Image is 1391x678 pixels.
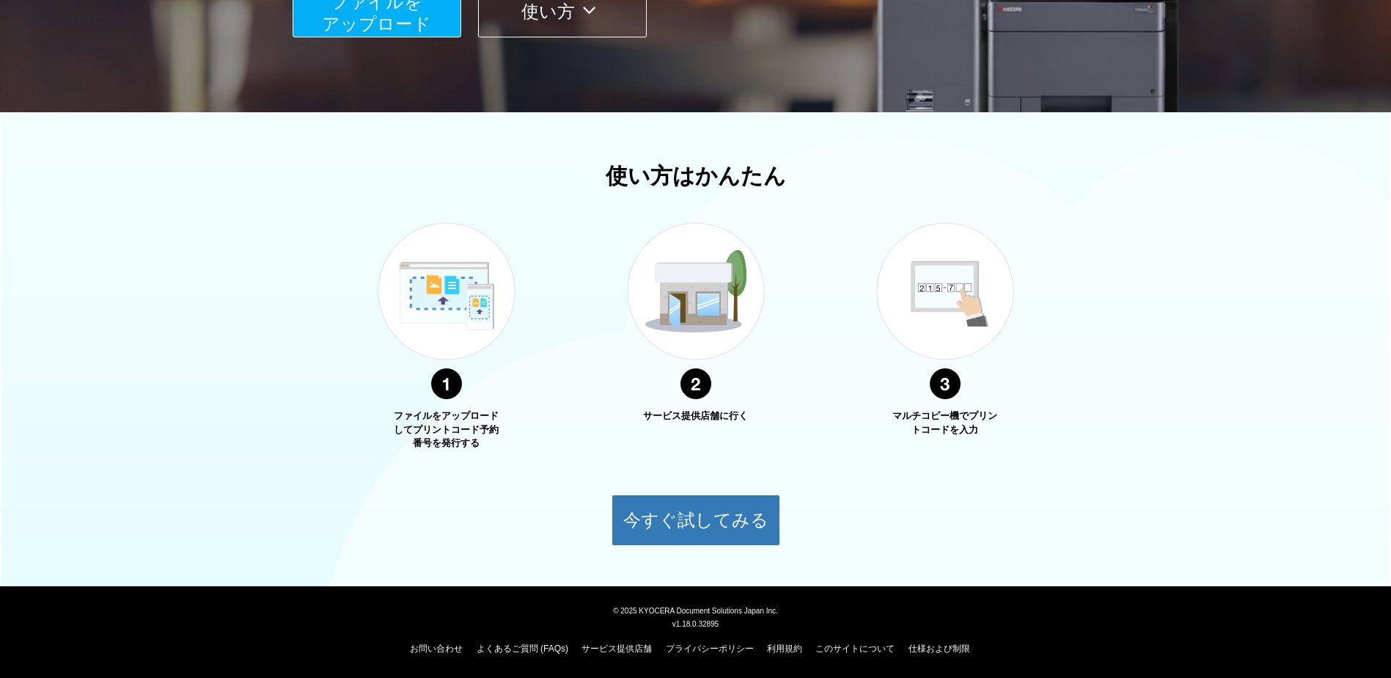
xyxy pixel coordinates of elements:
[909,644,970,654] a: 仕様および制限
[641,409,751,423] p: サービス提供店舗に行く
[666,644,754,654] a: プライバシーポリシー
[890,409,1000,437] p: マルチコピー機でプリントコードを入力
[392,409,502,451] p: ファイルをアップロードしてプリントコード予約番号を発行する
[767,644,802,654] a: 利用規約
[815,644,895,654] a: このサイトについて
[581,644,652,654] a: サービス提供店舗
[612,495,780,546] button: 今すぐ試してみる
[410,644,463,654] a: お問い合わせ
[613,605,778,615] span: © 2025 KYOCERA Document Solutions Japan Inc.
[477,644,568,654] a: よくあるご質問 (FAQs)
[672,619,719,628] span: v1.18.0.32895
